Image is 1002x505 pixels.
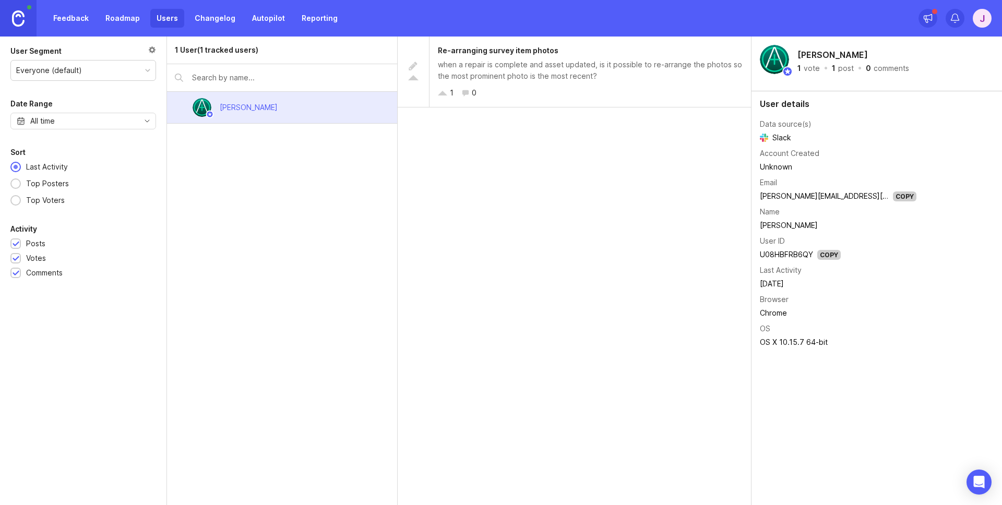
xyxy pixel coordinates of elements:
[246,9,291,28] a: Autopilot
[26,267,63,279] div: Comments
[10,45,62,57] div: User Segment
[472,87,476,99] div: 0
[438,59,743,82] div: when a repair is complete and asset updated, is it possible to re-arrange the photos so the most ...
[832,65,836,72] div: 1
[893,191,916,201] div: Copy
[760,294,789,305] div: Browser
[760,134,768,142] img: Slack logo
[857,65,863,72] div: ·
[817,250,841,260] div: Copy
[760,306,916,320] td: Chrome
[760,161,916,173] div: Unknown
[10,223,37,235] div: Activity
[874,65,909,72] div: comments
[295,9,344,28] a: Reporting
[192,72,389,83] input: Search by name...
[12,10,25,27] img: Canny Home
[760,45,789,74] img: Jonathan Griffey
[760,279,784,288] time: [DATE]
[175,44,258,56] div: 1 User (1 tracked users)
[838,65,854,72] div: post
[438,46,558,55] span: Re-arranging survey item photos
[21,178,74,189] div: Top Posters
[150,9,184,28] a: Users
[760,219,916,232] td: [PERSON_NAME]
[760,132,791,143] span: Slack
[866,65,871,72] div: 0
[21,161,73,173] div: Last Activity
[760,191,995,200] a: [PERSON_NAME][EMAIL_ADDRESS][PERSON_NAME][DOMAIN_NAME]
[967,470,992,495] div: Open Intercom Messenger
[760,148,819,159] div: Account Created
[760,118,812,130] div: Data source(s)
[760,335,916,349] td: OS X 10.15.7 64-bit
[26,252,46,264] div: Votes
[21,195,70,206] div: Top Voters
[30,115,55,127] div: All time
[973,9,992,28] button: J
[760,100,994,108] div: User details
[193,98,211,117] img: Jonathan Griffey
[26,238,45,249] div: Posts
[795,47,870,63] h2: [PERSON_NAME]
[188,9,242,28] a: Changelog
[804,65,820,72] div: vote
[760,206,780,218] div: Name
[797,65,801,72] div: 1
[10,98,53,110] div: Date Range
[450,87,454,99] div: 1
[823,65,829,72] div: ·
[99,9,146,28] a: Roadmap
[760,177,777,188] div: Email
[760,249,813,260] div: U08HBFRB6QY
[206,111,214,118] img: member badge
[220,102,278,113] div: [PERSON_NAME]
[139,117,156,125] svg: toggle icon
[760,235,785,247] div: User ID
[16,65,82,76] div: Everyone (default)
[398,37,751,107] a: Re-arranging survey item photoswhen a repair is complete and asset updated, is it possible to re-...
[782,66,793,77] img: member badge
[760,323,770,334] div: OS
[760,264,802,276] div: Last Activity
[10,146,26,159] div: Sort
[47,9,95,28] a: Feedback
